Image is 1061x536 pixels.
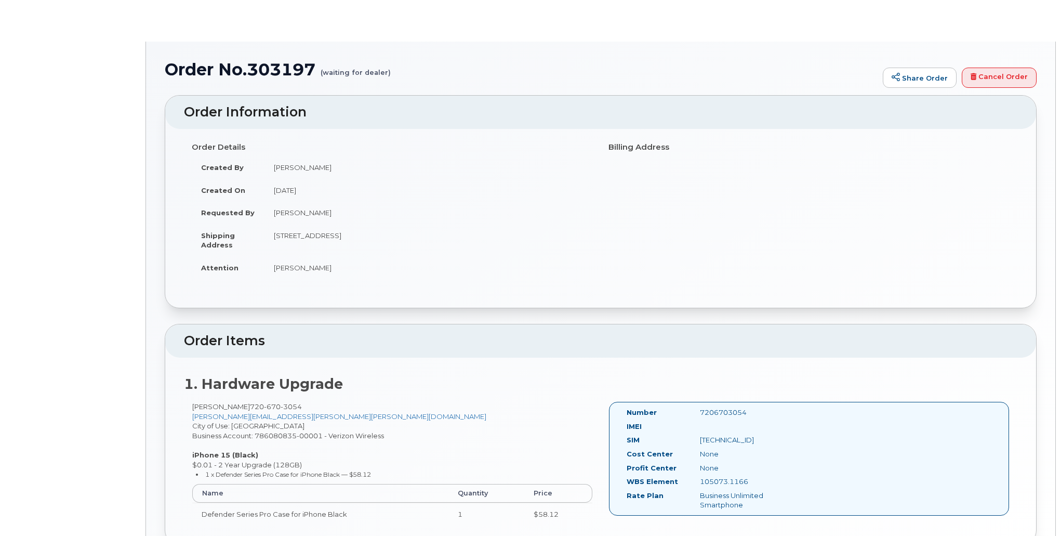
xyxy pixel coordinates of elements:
th: Quantity [448,484,525,503]
strong: 1. Hardware Upgrade [184,375,343,393]
h4: Billing Address [608,143,1010,152]
td: $58.12 [524,503,592,526]
h2: Order Items [184,334,1017,348]
td: [DATE] [264,179,593,202]
div: None [692,449,795,459]
strong: Requested By [201,208,255,217]
div: Business Unlimited Smartphone [692,491,795,510]
label: Number [627,408,657,417]
label: Rate Plan [627,491,664,501]
label: Profit Center [627,463,677,473]
td: [STREET_ADDRESS] [264,224,593,256]
a: [PERSON_NAME][EMAIL_ADDRESS][PERSON_NAME][PERSON_NAME][DOMAIN_NAME] [192,412,486,421]
strong: Attention [201,264,238,272]
h4: Order Details [192,143,593,152]
td: [PERSON_NAME] [264,156,593,179]
a: Cancel Order [962,68,1037,88]
td: 1 [448,503,525,526]
strong: Created On [201,186,245,194]
strong: Shipping Address [201,231,235,250]
span: 720 [250,402,302,411]
span: 3054 [281,402,302,411]
div: 7206703054 [692,408,795,417]
small: 1 x Defender Series Pro Case for iPhone Black — $58.12 [205,470,371,478]
a: Share Order [883,68,957,88]
td: [PERSON_NAME] [264,256,593,279]
span: 670 [264,402,281,411]
div: [PERSON_NAME] City of Use: [GEOGRAPHIC_DATA] Business Account: 786080835-00001 - Verizon Wireless... [184,402,601,534]
label: Cost Center [627,449,673,459]
label: SIM [627,435,640,445]
th: Name [192,484,448,503]
td: Defender Series Pro Case for iPhone Black [192,503,448,526]
div: 105073.1166 [692,477,795,487]
h1: Order No.303197 [165,60,878,79]
small: (waiting for dealer) [321,60,391,76]
div: [TECHNICAL_ID] [692,435,795,445]
strong: Created By [201,163,244,172]
h2: Order Information [184,105,1017,120]
th: Price [524,484,592,503]
label: IMEI [627,422,642,432]
div: None [692,463,795,473]
td: [PERSON_NAME] [264,201,593,224]
strong: iPhone 15 (Black) [192,451,258,459]
label: WBS Element [627,477,678,487]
